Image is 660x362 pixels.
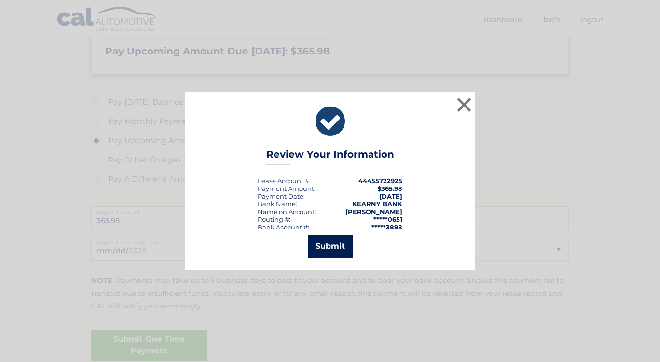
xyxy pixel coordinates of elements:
strong: KEARNY BANK [352,200,402,208]
div: Bank Account #: [258,223,309,231]
div: Routing #: [258,215,290,223]
strong: [PERSON_NAME] [345,208,402,215]
div: Name on Account: [258,208,316,215]
button: Submit [308,235,353,258]
div: Bank Name: [258,200,297,208]
div: : [258,192,305,200]
h3: Review Your Information [266,148,394,165]
div: Lease Account #: [258,177,311,185]
div: Payment Amount: [258,185,316,192]
button: × [454,95,474,114]
span: [DATE] [379,192,402,200]
span: Payment Date [258,192,303,200]
span: $365.98 [377,185,402,192]
strong: 44455722925 [358,177,402,185]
